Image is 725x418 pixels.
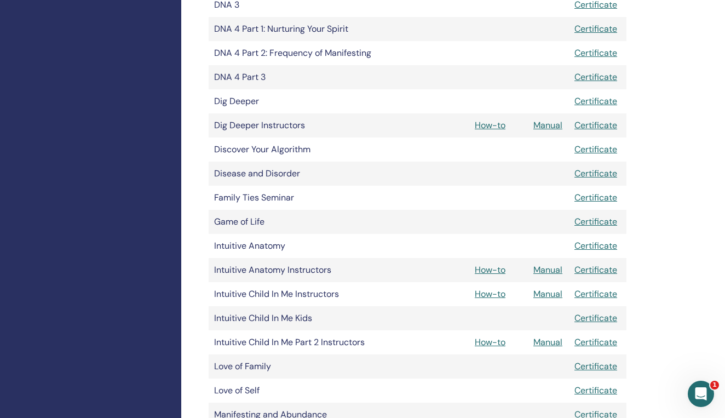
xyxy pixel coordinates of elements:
iframe: Intercom live chat [688,381,714,407]
a: Certificate [574,264,617,276]
td: DNA 4 Part 1: Nurturing Your Spirit [209,17,406,41]
a: Certificate [574,288,617,300]
a: Certificate [574,144,617,155]
a: Certificate [574,336,617,348]
td: DNA 4 Part 2: Frequency of Manifesting [209,41,406,65]
td: Discover Your Algorithm [209,138,406,162]
td: Intuitive Child In Me Instructors [209,282,406,306]
a: Manual [533,288,562,300]
td: Love of Family [209,354,406,379]
a: Certificate [574,95,617,107]
td: DNA 4 Part 3 [209,65,406,89]
a: Certificate [574,168,617,179]
td: Disease and Disorder [209,162,406,186]
a: Manual [533,336,562,348]
td: Dig Deeper [209,89,406,113]
a: How-to [475,288,505,300]
a: How-to [475,264,505,276]
td: Intuitive Child In Me Kids [209,306,406,330]
td: Love of Self [209,379,406,403]
a: Certificate [574,360,617,372]
a: Certificate [574,312,617,324]
a: Certificate [574,23,617,35]
span: 1 [710,381,719,390]
a: Certificate [574,119,617,131]
a: Certificate [574,71,617,83]
td: Dig Deeper Instructors [209,113,406,138]
td: Intuitive Child In Me Part 2 Instructors [209,330,406,354]
a: Certificate [574,47,617,59]
a: Manual [533,119,562,131]
a: Manual [533,264,562,276]
a: How-to [475,336,505,348]
td: Family Ties Seminar [209,186,406,210]
a: Certificate [574,216,617,227]
td: Intuitive Anatomy Instructors [209,258,406,282]
a: How-to [475,119,505,131]
td: Game of Life [209,210,406,234]
td: Intuitive Anatomy [209,234,406,258]
a: Certificate [574,240,617,251]
a: Certificate [574,192,617,203]
a: Certificate [574,385,617,396]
